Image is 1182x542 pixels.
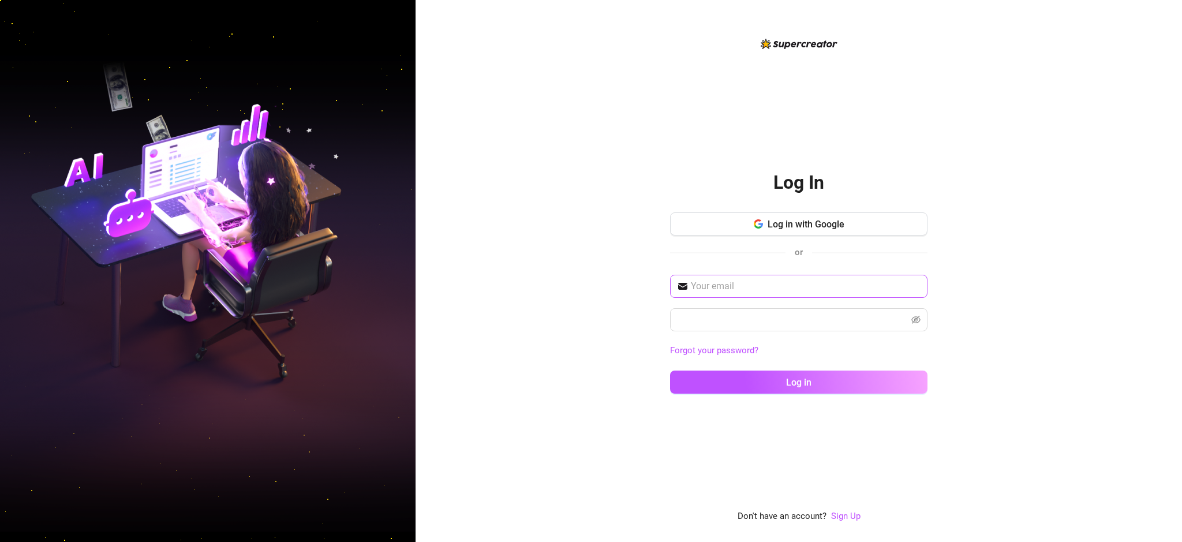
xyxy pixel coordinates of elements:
[831,510,861,524] a: Sign Up
[670,371,927,394] button: Log in
[670,344,927,358] a: Forgot your password?
[911,315,921,324] span: eye-invisible
[831,511,861,521] a: Sign Up
[670,212,927,236] button: Log in with Google
[761,39,837,49] img: logo-BBDzfeDw.svg
[795,247,803,257] span: or
[768,219,844,230] span: Log in with Google
[738,510,826,524] span: Don't have an account?
[786,377,811,388] span: Log in
[773,171,824,195] h2: Log In
[670,345,758,356] a: Forgot your password?
[691,279,921,293] input: Your email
